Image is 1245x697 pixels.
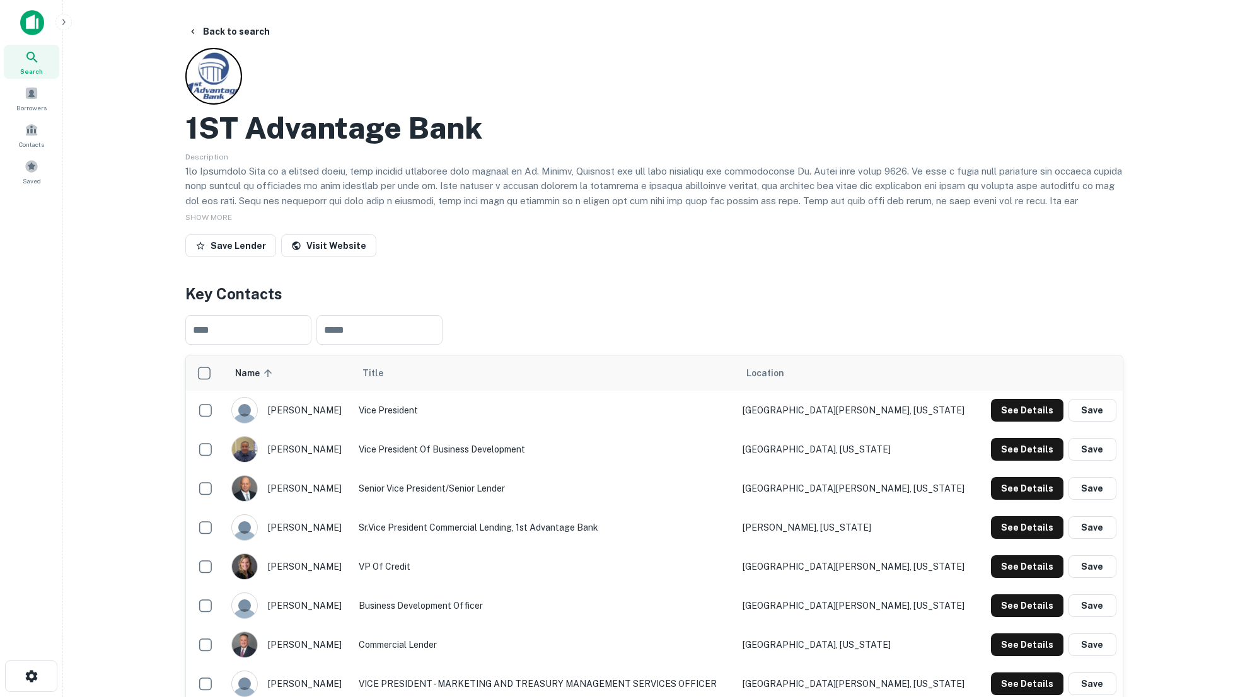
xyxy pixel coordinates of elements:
[736,469,979,508] td: [GEOGRAPHIC_DATA][PERSON_NAME], [US_STATE]
[16,103,47,113] span: Borrowers
[991,477,1063,500] button: See Details
[736,625,979,664] td: [GEOGRAPHIC_DATA], [US_STATE]
[991,438,1063,461] button: See Details
[281,234,376,257] a: Visit Website
[1068,516,1116,539] button: Save
[19,139,44,149] span: Contacts
[1068,438,1116,461] button: Save
[991,516,1063,539] button: See Details
[232,632,257,657] img: 1649186311980
[736,391,979,430] td: [GEOGRAPHIC_DATA][PERSON_NAME], [US_STATE]
[20,66,43,76] span: Search
[185,164,1123,238] p: 1lo Ipsumdolo Sita co a elitsed doeiu, temp incidid utlaboree dolo magnaal en Ad. Minimv, Quisnos...
[736,355,979,391] th: Location
[185,282,1123,305] h4: Key Contacts
[1068,399,1116,422] button: Save
[991,594,1063,617] button: See Details
[232,671,257,696] img: 9c8pery4andzj6ohjkjp54ma2
[4,154,59,188] a: Saved
[231,475,346,502] div: [PERSON_NAME]
[1068,633,1116,656] button: Save
[4,81,59,115] a: Borrowers
[231,592,346,619] div: [PERSON_NAME]
[1068,477,1116,500] button: Save
[183,20,275,43] button: Back to search
[232,437,257,462] img: 1683059093559
[736,508,979,547] td: [PERSON_NAME], [US_STATE]
[232,593,257,618] img: 9c8pery4andzj6ohjkjp54ma2
[232,398,257,423] img: 9c8pery4andzj6ohjkjp54ma2
[736,586,979,625] td: [GEOGRAPHIC_DATA][PERSON_NAME], [US_STATE]
[225,355,352,391] th: Name
[1068,672,1116,695] button: Save
[736,430,979,469] td: [GEOGRAPHIC_DATA], [US_STATE]
[362,366,400,381] span: Title
[352,391,736,430] td: Vice President
[232,476,257,501] img: 1610666637886
[232,554,257,579] img: 1553259279356
[746,366,784,381] span: Location
[235,366,276,381] span: Name
[991,399,1063,422] button: See Details
[1068,555,1116,578] button: Save
[231,553,346,580] div: [PERSON_NAME]
[231,397,346,423] div: [PERSON_NAME]
[231,436,346,463] div: [PERSON_NAME]
[1068,594,1116,617] button: Save
[736,547,979,586] td: [GEOGRAPHIC_DATA][PERSON_NAME], [US_STATE]
[231,671,346,697] div: [PERSON_NAME]
[991,672,1063,695] button: See Details
[23,176,41,186] span: Saved
[352,586,736,625] td: Business Development Officer
[185,234,276,257] button: Save Lender
[352,625,736,664] td: Commercial Lender
[352,508,736,547] td: Sr.Vice President Commercial Lending, 1st Advantage Bank
[4,118,59,152] a: Contacts
[185,110,482,146] h2: 1ST Advantage Bank
[185,213,232,222] span: SHOW MORE
[231,631,346,658] div: [PERSON_NAME]
[20,10,44,35] img: capitalize-icon.png
[991,633,1063,656] button: See Details
[352,430,736,469] td: Vice President of Business Development
[352,547,736,586] td: VP of Credit
[4,45,59,79] a: Search
[352,355,736,391] th: Title
[231,514,346,541] div: [PERSON_NAME]
[1182,596,1245,657] iframe: Chat Widget
[232,515,257,540] img: 9c8pery4andzj6ohjkjp54ma2
[185,153,228,161] span: Description
[352,469,736,508] td: Senior Vice President/Senior Lender
[991,555,1063,578] button: See Details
